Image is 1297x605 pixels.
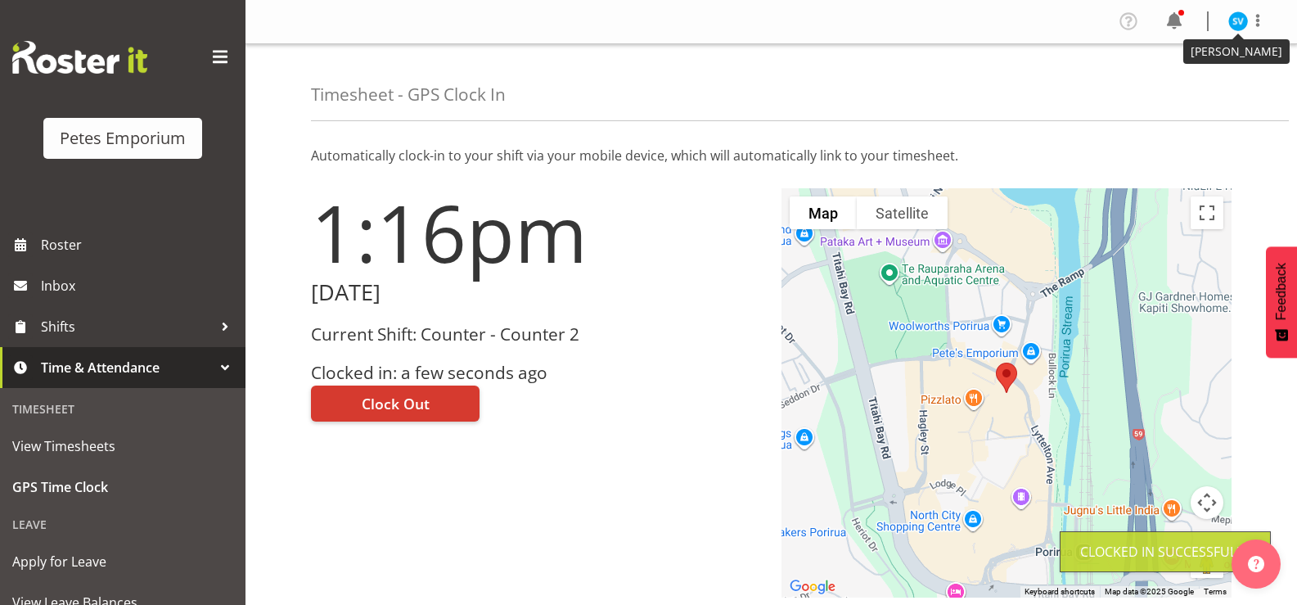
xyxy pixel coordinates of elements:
a: Terms (opens in new tab) [1204,587,1227,596]
h3: Current Shift: Counter - Counter 2 [311,325,762,344]
span: GPS Time Clock [12,475,233,499]
span: Feedback [1274,263,1289,320]
a: Apply for Leave [4,541,241,582]
button: Map camera controls [1191,486,1223,519]
span: Map data ©2025 Google [1105,587,1194,596]
a: GPS Time Clock [4,467,241,508]
h3: Clocked in: a few seconds ago [311,363,762,382]
button: Keyboard shortcuts [1025,586,1095,598]
span: Clock Out [362,393,430,414]
h2: [DATE] [311,280,762,305]
button: Feedback - Show survey [1266,246,1297,358]
button: Show satellite imagery [857,196,948,229]
a: View Timesheets [4,426,241,467]
a: Open this area in Google Maps (opens a new window) [786,576,840,598]
h1: 1:16pm [311,188,762,277]
img: sasha-vandervalk6911.jpg [1228,11,1248,31]
img: Rosterit website logo [12,41,147,74]
div: Clocked in Successfully [1080,542,1250,562]
button: Show street map [790,196,857,229]
img: Google [786,576,840,598]
div: Petes Emporium [60,126,186,151]
button: Clock Out [311,386,480,422]
span: Time & Attendance [41,355,213,380]
div: Timesheet [4,392,241,426]
span: View Timesheets [12,434,233,458]
span: Roster [41,233,237,257]
button: Toggle fullscreen view [1191,196,1223,229]
span: Inbox [41,273,237,298]
h4: Timesheet - GPS Clock In [311,85,506,104]
img: help-xxl-2.png [1248,556,1264,572]
div: Leave [4,508,241,541]
span: Apply for Leave [12,549,233,574]
p: Automatically clock-in to your shift via your mobile device, which will automatically link to you... [311,146,1232,165]
span: Shifts [41,314,213,339]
